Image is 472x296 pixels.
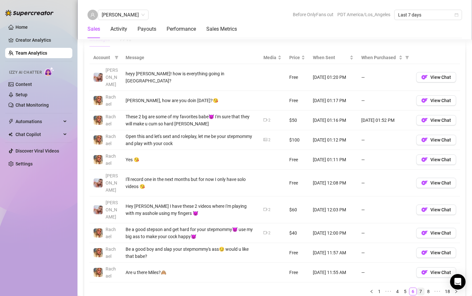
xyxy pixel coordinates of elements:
[416,267,456,278] button: OFView Chat
[432,288,443,295] li: Next 5 Pages
[357,91,412,111] td: —
[430,98,451,103] span: View Chat
[309,91,357,111] td: [DATE] 01:17 PM
[309,196,357,223] td: [DATE] 12:03 PM
[421,97,428,104] img: OF
[454,290,458,293] span: right
[357,196,412,223] td: —
[263,54,276,61] span: Media
[94,73,103,82] img: Kelsey
[409,288,417,295] li: 6
[293,10,333,19] span: Before OnlyFans cut
[309,111,357,130] td: [DATE] 01:16 PM
[102,10,145,20] span: Humberto Saravia
[416,248,456,258] button: OFView Chat
[126,113,256,127] div: These 2 bg are some of my favorites babe😈 I'm sure that they will make u cum so hard [PERSON_NAME]
[309,263,357,282] td: [DATE] 11:55 AM
[430,207,451,212] span: View Chat
[309,170,357,196] td: [DATE] 12:08 PM
[370,290,374,293] span: left
[357,243,412,263] td: —
[421,249,428,256] img: OF
[443,288,452,295] li: 18
[285,130,309,150] td: $100
[337,10,390,19] span: PDT America/Los_Angeles
[15,148,59,153] a: Discover Viral Videos
[94,155,103,164] img: Rachael
[416,252,456,257] a: OFView Chat
[421,137,428,143] img: OF
[383,288,394,295] span: •••
[443,288,452,295] a: 18
[383,288,394,295] li: Previous 5 Pages
[416,100,456,105] a: OFView Chat
[285,150,309,170] td: Free
[285,196,309,223] td: $60
[122,51,260,64] th: Message
[94,268,103,277] img: Rachael
[285,243,309,263] td: Free
[430,137,451,143] span: View Chat
[9,69,42,76] span: Izzy AI Chatter
[268,207,271,213] div: 2
[430,118,451,123] span: View Chat
[368,288,375,295] li: Previous Page
[5,10,54,16] img: logo-BBDzfeDw.svg
[361,54,397,61] span: When Purchased
[115,56,118,59] span: filter
[260,51,285,64] th: Media
[110,25,127,33] div: Activity
[126,156,256,163] div: Yes 😘
[285,91,309,111] td: Free
[450,274,466,290] div: Open Intercom Messenger
[206,25,237,33] div: Sales Metrics
[126,203,256,217] div: Hey [PERSON_NAME] I have these 2 videos where I'm playing with my asshole using my fingers 😈
[268,230,271,236] div: 2
[421,74,428,80] img: OF
[357,111,412,130] td: [DATE] 01:52 PM
[106,200,118,219] span: [PERSON_NAME]
[421,230,428,236] img: OF
[416,232,456,237] a: OFView Chat
[126,70,256,84] div: heyy [PERSON_NAME]! how is everything going in [GEOGRAPHIC_DATA]?
[416,178,456,188] button: OFView Chat
[398,10,458,20] span: Last 7 days
[357,64,412,91] td: —
[430,250,451,255] span: View Chat
[268,117,271,123] div: 2
[285,263,309,282] td: Free
[452,288,460,295] button: right
[375,288,383,295] li: 1
[94,205,103,214] img: Kelsey
[106,266,116,279] span: Rachael
[425,288,432,295] a: 8
[309,223,357,243] td: [DATE] 12:00 PM
[94,228,103,238] img: Rachael
[285,64,309,91] td: Free
[106,68,118,87] span: [PERSON_NAME]
[357,150,412,170] td: —
[263,138,267,142] span: picture
[167,25,196,33] div: Performance
[15,129,61,140] span: Chat Copilot
[289,54,300,61] span: Price
[94,248,103,257] img: Rachael
[416,76,456,81] a: OFView Chat
[15,50,47,56] a: Team Analytics
[455,13,458,17] span: calendar
[285,223,309,243] td: $40
[106,94,116,107] span: Rachael
[416,209,456,214] a: OFView Chat
[15,161,33,166] a: Settings
[368,288,375,295] button: left
[126,133,256,147] div: Open this and let's sext and roleplay, let me be your stepmommy and play with your cock
[106,173,118,193] span: [PERSON_NAME]
[263,207,267,211] span: video-camera
[106,247,116,259] span: Rachael
[126,97,256,104] div: [PERSON_NAME], how are you doin [DATE]?😘
[416,95,456,106] button: OFView Chat
[15,35,67,45] a: Creator Analytics
[309,64,357,91] td: [DATE] 01:20 PM
[409,288,416,295] a: 6
[416,115,456,125] button: OFView Chat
